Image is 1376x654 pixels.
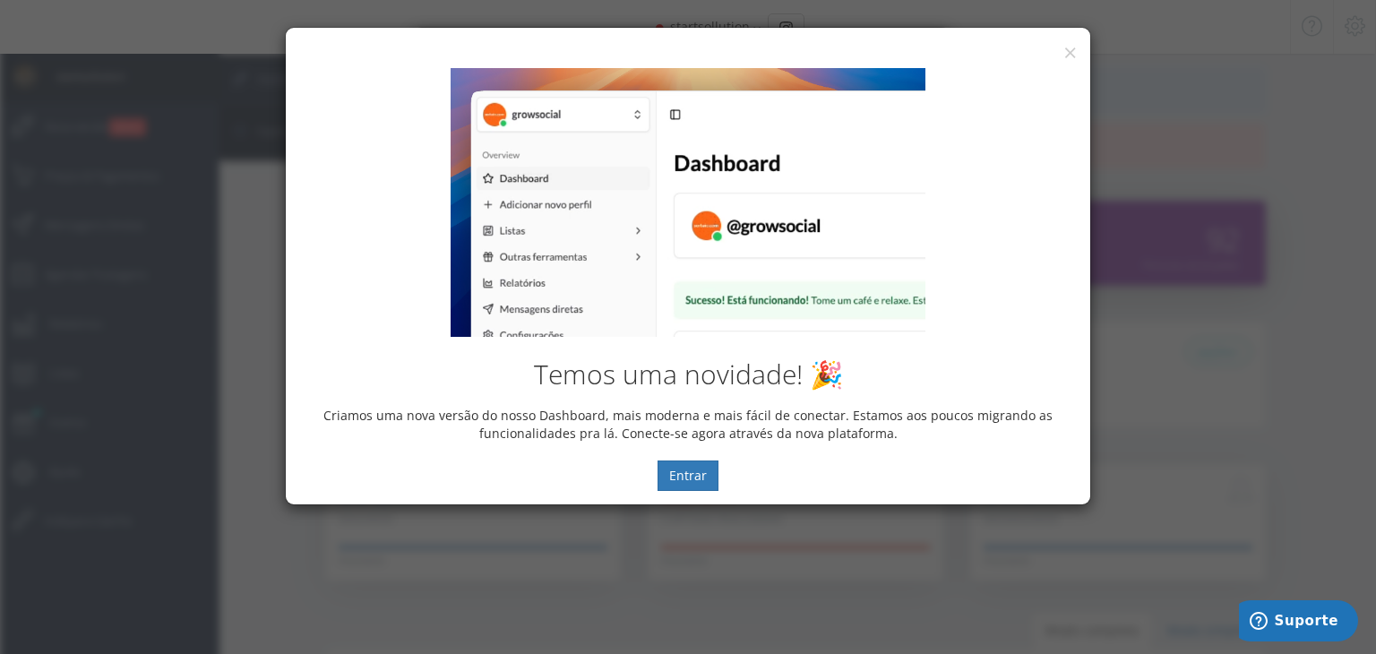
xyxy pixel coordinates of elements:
iframe: Abre um widget para que você possa encontrar mais informações [1239,600,1358,645]
button: × [1063,40,1077,65]
button: Entrar [658,460,718,491]
img: New Dashboard [451,68,925,337]
p: Criamos uma nova versão do nosso Dashboard, mais moderna e mais fácil de conectar. Estamos aos po... [299,407,1077,443]
h2: Temos uma novidade! 🎉 [299,359,1077,389]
